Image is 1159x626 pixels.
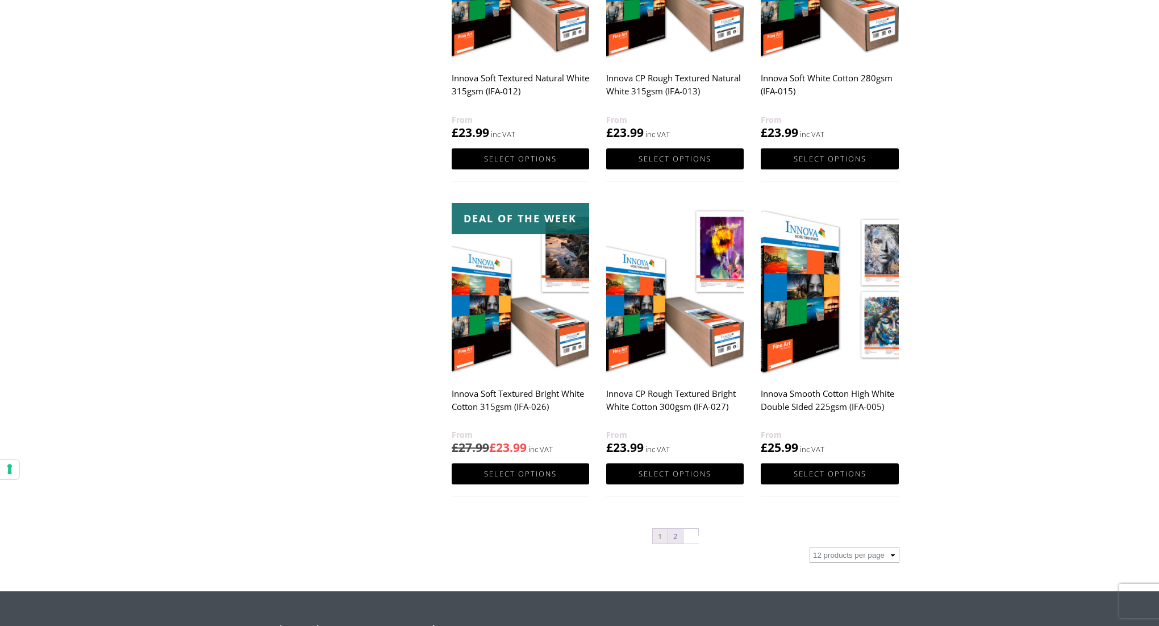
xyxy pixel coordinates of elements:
span: £ [489,440,496,455]
a: Select options for “Innova Soft Textured Natural White 315gsm (IFA-012)” [452,148,589,169]
a: Select options for “Innova CP Rough Textured Bright White Cotton 300gsm (IFA-027)” [606,463,744,484]
img: Innova Smooth Cotton High White Double Sided 225gsm (IFA-005) [761,203,898,375]
bdi: 23.99 [606,440,644,455]
div: Deal of the week [452,203,589,234]
bdi: 23.99 [761,125,798,140]
img: Innova Soft Textured Bright White Cotton 315gsm (IFA-026) [452,203,589,375]
span: £ [761,440,768,455]
h2: Innova Soft Textured Bright White Cotton 315gsm (IFA-026) [452,383,589,428]
bdi: 23.99 [606,125,644,140]
h2: Innova CP Rough Textured Bright White Cotton 300gsm (IFA-027) [606,383,744,428]
a: Innova Smooth Cotton High White Double Sided 225gsm (IFA-005) £25.99 [761,203,898,456]
nav: Product Pagination [452,528,899,548]
a: Innova CP Rough Textured Bright White Cotton 300gsm (IFA-027) £23.99 [606,203,744,456]
span: £ [452,125,458,140]
img: Innova CP Rough Textured Bright White Cotton 300gsm (IFA-027) [606,203,744,375]
a: Select options for “Innova Soft Textured Bright White Cotton 315gsm (IFA-026)” [452,463,589,484]
a: Select options for “Innova Soft White Cotton 280gsm (IFA-015)” [761,148,898,169]
a: Page 2 [668,529,683,544]
bdi: 23.99 [489,440,527,455]
span: £ [606,125,613,140]
span: £ [761,125,768,140]
span: £ [452,440,458,455]
span: £ [606,440,613,455]
h2: Innova Soft Textured Natural White 315gsm (IFA-012) [452,68,589,113]
span: Page 1 [653,529,668,544]
h2: Innova Soft White Cotton 280gsm (IFA-015) [761,68,898,113]
a: Select options for “Innova CP Rough Textured Natural White 315gsm (IFA-013)” [606,148,744,169]
h2: Innova CP Rough Textured Natural White 315gsm (IFA-013) [606,68,744,113]
bdi: 27.99 [452,440,489,455]
bdi: 25.99 [761,440,798,455]
a: Deal of the week Innova Soft Textured Bright White Cotton 315gsm (IFA-026) £27.99£23.99 [452,203,589,456]
bdi: 23.99 [452,125,489,140]
h2: Innova Smooth Cotton High White Double Sided 225gsm (IFA-005) [761,383,898,428]
a: Select options for “Innova Smooth Cotton High White Double Sided 225gsm (IFA-005)” [761,463,898,484]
